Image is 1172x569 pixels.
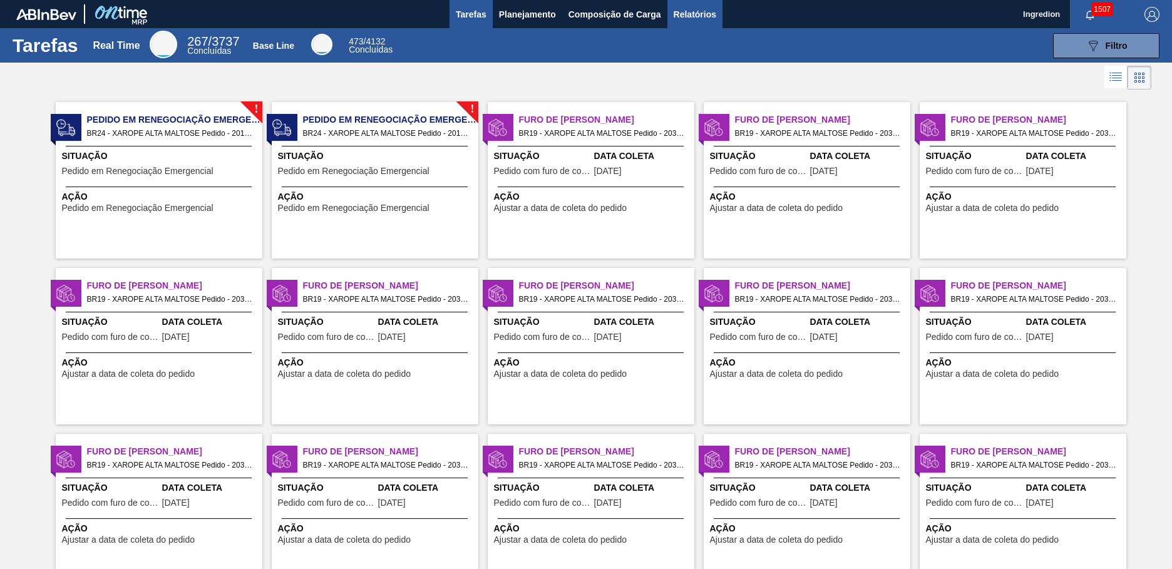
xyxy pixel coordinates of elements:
[488,284,507,303] img: status
[710,315,807,329] span: Situação
[62,315,159,329] span: Situação
[519,279,694,292] span: Furo de Coleta
[187,34,208,48] span: 267
[1106,41,1128,51] span: Filtro
[253,41,294,51] div: Base Line
[926,332,1023,342] span: Pedido com furo de coleta
[87,126,252,140] span: BR24 - XAROPE ALTA MALTOSE Pedido - 2018590
[594,315,691,329] span: Data Coleta
[62,535,195,545] span: Ajustar a data de coleta do pedido
[62,203,213,213] span: Pedido em Renegociação Emergencial
[494,498,591,508] span: Pedido com furo de coleta
[272,284,291,303] img: status
[710,167,807,176] span: Pedido com furo de coleta
[278,356,475,369] span: Ação
[488,118,507,137] img: status
[1026,167,1054,176] span: 20/09/2025
[735,279,910,292] span: Furo de Coleta
[494,167,591,176] span: Pedido com furo de coleta
[1026,481,1123,495] span: Data Coleta
[710,481,807,495] span: Situação
[926,498,1023,508] span: Pedido com furo de coleta
[519,113,694,126] span: Furo de Coleta
[56,450,75,469] img: status
[62,332,159,342] span: Pedido com furo de coleta
[710,332,807,342] span: Pedido com furo de coleta
[378,498,406,508] span: 23/09/2025
[810,332,838,342] span: 24/09/2025
[187,46,231,56] span: Concluídas
[920,284,939,303] img: status
[278,332,375,342] span: Pedido com furo de coleta
[62,522,259,535] span: Ação
[951,458,1116,472] span: BR19 - XAROPE ALTA MALTOSE Pedido - 2036505
[378,332,406,342] span: 21/09/2025
[519,292,684,306] span: BR19 - XAROPE ALTA MALTOSE Pedido - 2032227
[926,203,1059,213] span: Ajustar a data de coleta do pedido
[810,498,838,508] span: 23/09/2025
[349,44,393,54] span: Concluídas
[494,203,627,213] span: Ajustar a data de coleta do pedido
[710,150,807,163] span: Situação
[162,315,259,329] span: Data Coleta
[704,284,723,303] img: status
[87,292,252,306] span: BR19 - XAROPE ALTA MALTOSE Pedido - 2032221
[87,279,262,292] span: Furo de Coleta
[162,498,190,508] span: 24/09/2025
[494,535,627,545] span: Ajustar a data de coleta do pedido
[704,118,723,137] img: status
[62,498,159,508] span: Pedido com furo de coleta
[926,190,1123,203] span: Ação
[519,445,694,458] span: Furo de Coleta
[1026,150,1123,163] span: Data Coleta
[303,113,478,126] span: Pedido em Renegociação Emergencial
[926,150,1023,163] span: Situação
[187,36,239,55] div: Real Time
[926,481,1023,495] span: Situação
[62,481,159,495] span: Situação
[254,105,258,114] span: !
[494,369,627,379] span: Ajustar a data de coleta do pedido
[594,498,622,508] span: 23/09/2025
[710,535,843,545] span: Ajustar a data de coleta do pedido
[951,292,1116,306] span: BR19 - XAROPE ALTA MALTOSE Pedido - 2036229
[278,369,411,379] span: Ajustar a data de coleta do pedido
[499,7,556,22] span: Planejamento
[710,190,907,203] span: Ação
[56,118,75,137] img: status
[710,356,907,369] span: Ação
[378,481,475,495] span: Data Coleta
[1026,315,1123,329] span: Data Coleta
[62,167,213,176] span: Pedido em Renegociação Emergencial
[87,458,252,472] span: BR19 - XAROPE ALTA MALTOSE Pedido - 2036508
[349,36,385,46] span: / 4132
[735,126,900,140] span: BR19 - XAROPE ALTA MALTOSE Pedido - 2032219
[303,126,468,140] span: BR24 - XAROPE ALTA MALTOSE Pedido - 2018591
[594,167,622,176] span: 20/09/2025
[920,450,939,469] img: status
[278,481,375,495] span: Situação
[951,113,1126,126] span: Furo de Coleta
[303,445,478,458] span: Furo de Coleta
[710,369,843,379] span: Ajustar a data de coleta do pedido
[1091,3,1113,16] span: 1507
[150,31,177,58] div: Real Time
[710,203,843,213] span: Ajustar a data de coleta do pedido
[568,7,661,22] span: Composição de Carga
[951,126,1116,140] span: BR19 - XAROPE ALTA MALTOSE Pedido - 2032220
[674,7,716,22] span: Relatórios
[494,150,591,163] span: Situação
[710,498,807,508] span: Pedido com furo de coleta
[303,458,468,472] span: BR19 - XAROPE ALTA MALTOSE Pedido - 2036502
[87,445,262,458] span: Furo de Coleta
[1128,66,1151,90] div: Visão em Cards
[926,356,1123,369] span: Ação
[926,315,1023,329] span: Situação
[62,150,259,163] span: Situação
[810,315,907,329] span: Data Coleta
[594,150,691,163] span: Data Coleta
[519,126,684,140] span: BR19 - XAROPE ALTA MALTOSE Pedido - 2032217
[303,292,468,306] span: BR19 - XAROPE ALTA MALTOSE Pedido - 2032222
[278,535,411,545] span: Ajustar a data de coleta do pedido
[470,105,474,114] span: !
